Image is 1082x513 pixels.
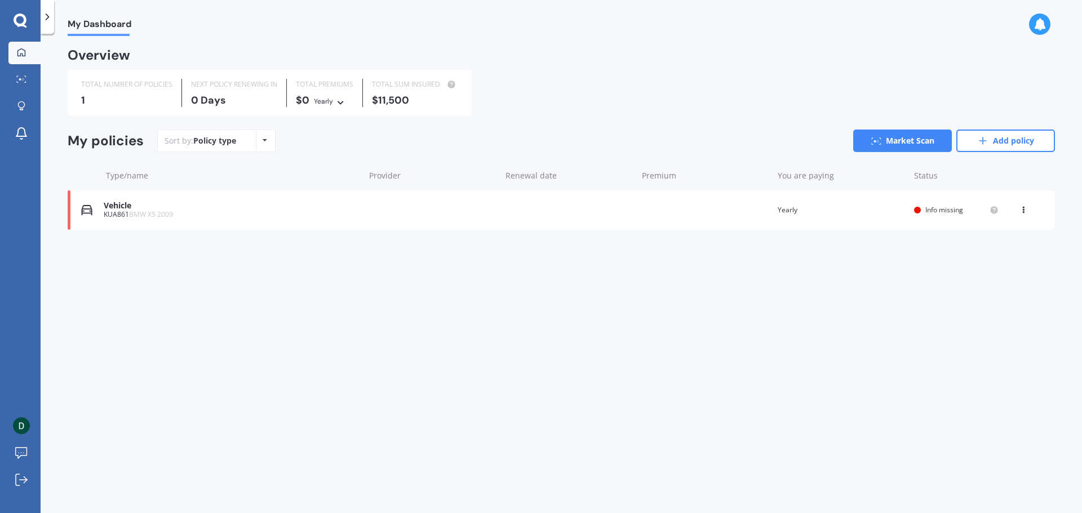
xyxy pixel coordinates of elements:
div: Policy type [193,135,236,146]
div: 0 Days [191,95,277,106]
div: Renewal date [505,170,633,181]
div: Premium [642,170,769,181]
div: Yearly [778,204,905,216]
div: Type/name [106,170,360,181]
a: Add policy [956,130,1055,152]
div: NEXT POLICY RENEWING IN [191,79,277,90]
div: TOTAL PREMIUMS [296,79,353,90]
div: Vehicle [104,201,359,211]
a: Market Scan [853,130,952,152]
div: TOTAL NUMBER OF POLICIES [81,79,172,90]
span: Info missing [925,205,963,215]
span: BMW X5 2009 [129,209,173,219]
div: Status [914,170,999,181]
div: KUA861 [104,211,359,218]
div: Sort by: [165,135,236,146]
img: Vehicle [81,204,92,216]
div: TOTAL SUM INSURED [372,79,458,90]
span: My Dashboard [68,19,131,34]
div: $0 [296,95,353,107]
div: $11,500 [372,95,458,106]
div: You are paying [778,170,905,181]
div: Overview [68,50,130,61]
div: Provider [369,170,496,181]
img: ACg8ocIBPEBvsTNZCu2w4IkWOBqLTd9d9LXwwgnhMi0y5Z5uR-Slpw=s96-c [13,417,30,434]
div: Yearly [314,96,333,107]
div: My policies [68,133,144,149]
div: 1 [81,95,172,106]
